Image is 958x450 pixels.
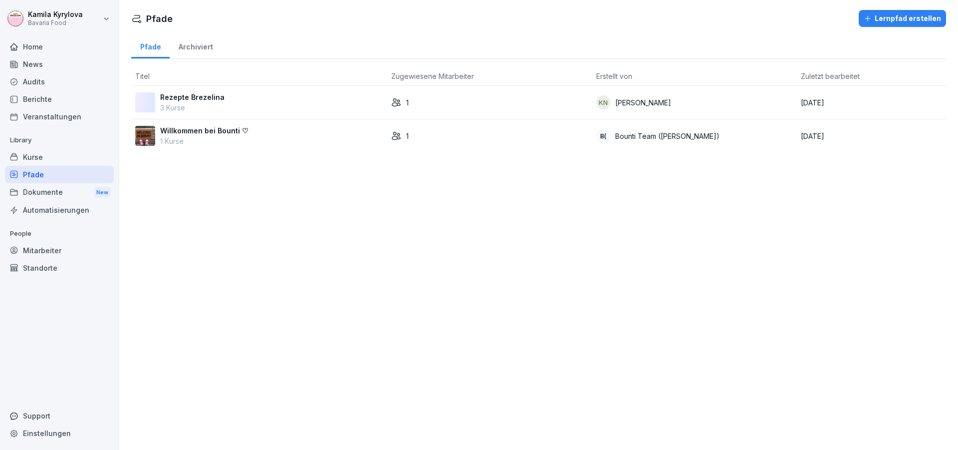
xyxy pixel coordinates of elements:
p: People [5,226,114,242]
span: Zuletzt bearbeitet [801,72,860,80]
div: Dokumente [5,183,114,202]
p: 1 [406,97,409,108]
p: 3 Kurse [160,102,225,113]
span: Erstellt von [596,72,632,80]
span: Zugewiesene Mitarbeiter [391,72,474,80]
p: Rezepte Brezelina [160,92,225,102]
p: [DATE] [801,131,942,141]
a: News [5,55,114,73]
p: Willkommen bei Bounti ♡ [160,125,248,136]
div: Lernpfad erstellen [864,13,941,24]
a: Mitarbeiter [5,242,114,259]
div: B( [596,129,610,143]
div: New [94,187,111,198]
a: Automatisierungen [5,201,114,219]
a: Kurse [5,148,114,166]
button: Lernpfad erstellen [859,10,946,27]
p: Library [5,132,114,148]
p: Bounti Team ([PERSON_NAME]) [615,131,719,141]
h1: Pfade [146,12,173,25]
p: 1 [406,131,409,141]
p: 1 Kurse [160,136,248,146]
a: Pfade [131,33,170,58]
a: Veranstaltungen [5,108,114,125]
p: Kamila Kyrylova [28,10,83,19]
span: Titel [135,72,150,80]
a: Archiviert [170,33,222,58]
a: DokumenteNew [5,183,114,202]
a: Audits [5,73,114,90]
a: Berichte [5,90,114,108]
a: Pfade [5,166,114,183]
div: Support [5,407,114,425]
a: Standorte [5,259,114,277]
a: Home [5,38,114,55]
p: [DATE] [801,97,942,108]
p: Bavaria Food [28,19,83,26]
a: Einstellungen [5,425,114,442]
p: [PERSON_NAME] [615,97,671,108]
div: KN [596,95,610,109]
img: y6glf87x988yd8zczzl4xq62.png [135,126,155,146]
